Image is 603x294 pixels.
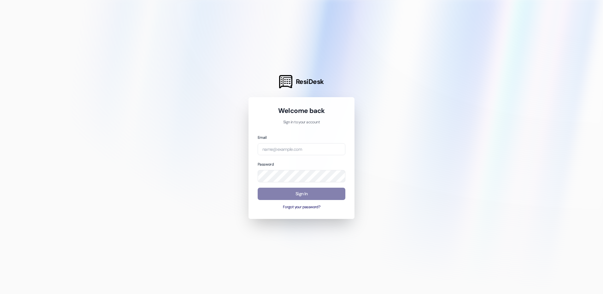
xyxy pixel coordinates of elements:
h1: Welcome back [258,106,345,115]
button: Forgot your password? [258,204,345,210]
input: name@example.com [258,143,345,156]
button: Sign In [258,188,345,200]
label: Password [258,162,274,167]
label: Email [258,135,266,140]
span: ResiDesk [296,77,324,86]
img: ResiDesk Logo [279,75,292,88]
p: Sign in to your account [258,120,345,125]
